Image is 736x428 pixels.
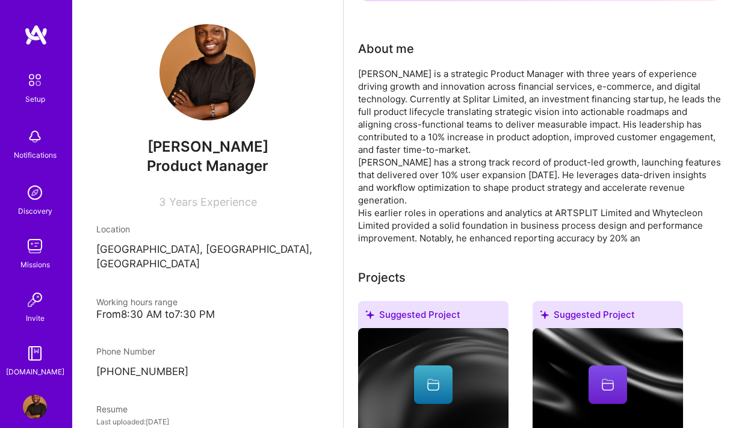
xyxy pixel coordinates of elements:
[96,404,128,414] span: Resume
[533,301,683,333] div: Suggested Project
[96,415,319,428] div: Last uploaded: [DATE]
[540,310,549,319] i: icon SuggestedTeams
[96,243,319,271] p: [GEOGRAPHIC_DATA], [GEOGRAPHIC_DATA], [GEOGRAPHIC_DATA]
[96,223,319,235] div: Location
[159,24,256,120] img: User Avatar
[358,268,406,287] div: Projects
[23,181,47,205] img: discovery
[96,308,319,321] div: From 8:30 AM to 7:30 PM
[14,149,57,161] div: Notifications
[147,157,268,175] span: Product Manager
[20,395,50,419] a: User Avatar
[20,258,50,271] div: Missions
[22,67,48,93] img: setup
[23,234,47,258] img: teamwork
[26,312,45,324] div: Invite
[6,365,64,378] div: [DOMAIN_NAME]
[23,125,47,149] img: bell
[358,268,406,287] div: Add projects you've worked on
[169,196,257,208] span: Years Experience
[358,40,414,58] div: About me
[365,310,374,319] i: icon SuggestedTeams
[358,301,509,333] div: Suggested Project
[358,67,722,244] div: [PERSON_NAME] is a strategic Product Manager with three years of experience driving growth and in...
[96,297,178,307] span: Working hours range
[25,93,45,105] div: Setup
[23,341,47,365] img: guide book
[18,205,52,217] div: Discovery
[23,395,47,419] img: User Avatar
[159,196,165,208] span: 3
[96,138,319,156] span: [PERSON_NAME]
[24,24,48,46] img: logo
[96,346,155,356] span: Phone Number
[23,288,47,312] img: Invite
[96,365,319,379] p: [PHONE_NUMBER]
